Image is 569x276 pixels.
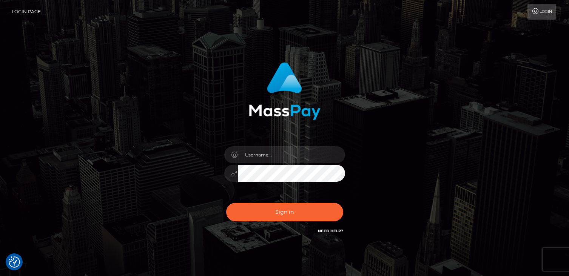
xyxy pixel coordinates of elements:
input: Username... [238,146,345,163]
a: Login [527,4,556,20]
a: Need Help? [318,228,343,233]
button: Sign in [226,203,343,221]
button: Consent Preferences [9,256,20,268]
img: MassPay Login [249,62,321,120]
img: Revisit consent button [9,256,20,268]
a: Login Page [12,4,41,20]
